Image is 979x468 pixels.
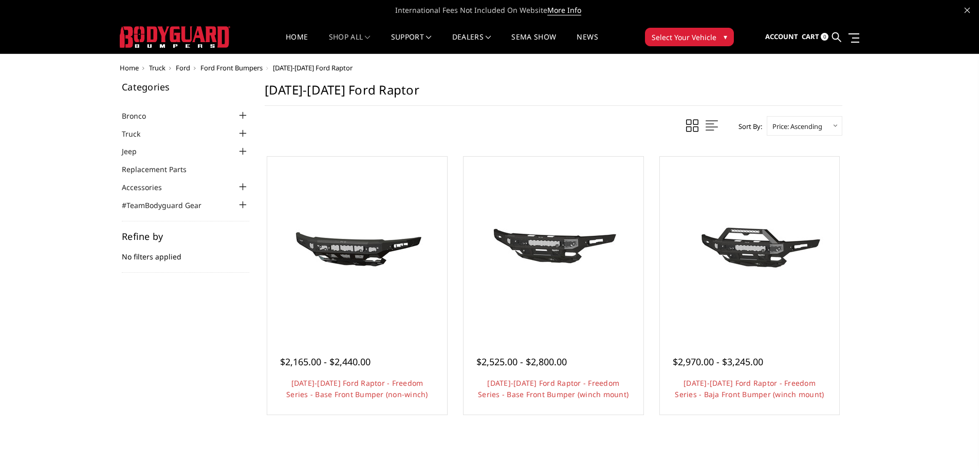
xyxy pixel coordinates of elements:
a: 2021-2025 Ford Raptor - Freedom Series - Baja Front Bumper (winch mount) 2021-2025 Ford Raptor - ... [662,159,837,334]
span: ▾ [724,31,727,42]
span: Cart [802,32,819,41]
a: [DATE]-[DATE] Ford Raptor - Freedom Series - Baja Front Bumper (winch mount) [675,378,824,399]
a: 2021-2025 Ford Raptor - Freedom Series - Base Front Bumper (winch mount) [466,159,641,334]
a: Cart 0 [802,23,828,51]
a: shop all [329,33,371,53]
a: Ford [176,63,190,72]
h5: Categories [122,82,249,91]
a: Support [391,33,432,53]
a: Bronco [122,110,159,121]
img: 2021-2025 Ford Raptor - Freedom Series - Base Front Bumper (winch mount) [471,208,636,285]
label: Sort By: [733,119,762,134]
a: #TeamBodyguard Gear [122,200,214,211]
a: [DATE]-[DATE] Ford Raptor - Freedom Series - Base Front Bumper (winch mount) [478,378,629,399]
h5: Refine by [122,232,249,241]
a: SEMA Show [511,33,556,53]
a: Home [286,33,308,53]
img: BODYGUARD BUMPERS [120,26,230,48]
a: Accessories [122,182,175,193]
span: Select Your Vehicle [652,32,716,43]
span: $2,970.00 - $3,245.00 [673,355,763,368]
a: Dealers [452,33,491,53]
a: 2021-2025 Ford Raptor - Freedom Series - Base Front Bumper (non-winch) 2021-2025 Ford Raptor - Fr... [270,159,445,334]
a: More Info [547,5,581,15]
a: Home [120,63,139,72]
span: $2,525.00 - $2,800.00 [476,355,567,368]
button: Select Your Vehicle [645,28,734,46]
a: Truck [122,128,153,139]
div: No filters applied [122,232,249,273]
h1: [DATE]-[DATE] Ford Raptor [265,82,842,106]
a: Replacement Parts [122,164,199,175]
a: Truck [149,63,165,72]
a: News [577,33,598,53]
a: Account [765,23,798,51]
span: $2,165.00 - $2,440.00 [280,355,371,368]
a: Jeep [122,146,150,157]
a: [DATE]-[DATE] Ford Raptor - Freedom Series - Base Front Bumper (non-winch) [286,378,428,399]
span: Account [765,32,798,41]
a: Ford Front Bumpers [200,63,263,72]
span: [DATE]-[DATE] Ford Raptor [273,63,353,72]
span: 0 [821,33,828,41]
